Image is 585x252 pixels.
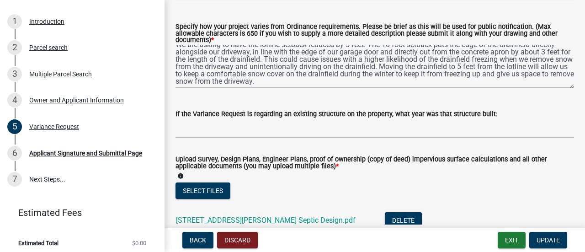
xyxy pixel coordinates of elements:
button: Back [182,232,213,248]
div: 6 [7,146,22,161]
button: Select files [175,182,230,199]
a: [STREET_ADDRESS][PERSON_NAME] Septic Design.pdf [176,216,356,225]
span: Update [537,236,560,244]
div: 4 [7,93,22,107]
div: Parcel search [29,44,68,51]
i: info [177,173,184,179]
div: Introduction [29,18,64,25]
a: Estimated Fees [7,204,150,222]
div: Multiple Parcel Search [29,71,92,77]
button: Delete [385,212,422,229]
div: Variance Request [29,123,79,130]
button: Exit [498,232,526,248]
button: Discard [217,232,258,248]
span: Back [190,236,206,244]
button: Update [529,232,567,248]
span: $0.00 [132,240,146,246]
span: Estimated Total [18,240,58,246]
label: If the Variance Request is regarding an existing structure on the property, what year was that st... [175,111,497,118]
div: 7 [7,172,22,187]
wm-modal-confirm: Delete Document [385,216,422,225]
div: Applicant Signature and Submittal Page [29,150,142,156]
label: Upload Survey, Design Plans, Engineer Plans, proof of ownership (copy of deed) impervious surface... [175,156,574,170]
div: 3 [7,67,22,81]
div: Owner and Applicant Information [29,97,124,103]
div: 5 [7,119,22,134]
label: Specify how your project varies from Ordinance requirements. Please be brief as this will be used... [175,24,574,43]
div: 1 [7,14,22,29]
div: 2 [7,40,22,55]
